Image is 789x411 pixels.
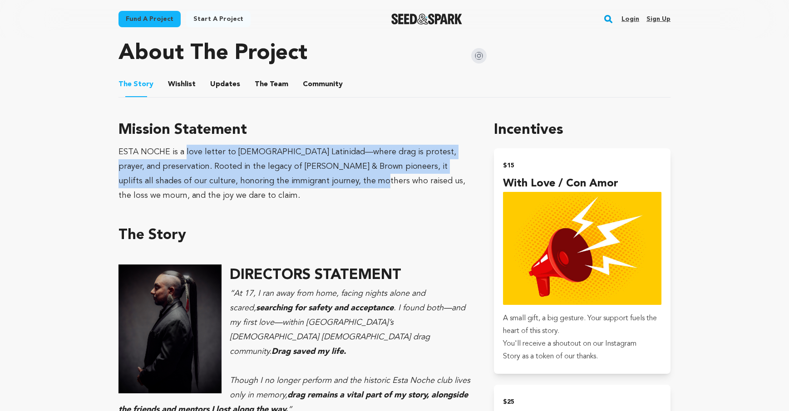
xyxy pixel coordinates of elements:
[118,145,472,203] div: ESTA NOCHE is a love letter to [DEMOGRAPHIC_DATA] Latinidad—where drag is protest, prayer, and pr...
[503,159,661,172] h2: $15
[621,12,639,26] a: Login
[118,79,132,90] span: The
[503,192,661,305] img: incentive
[118,11,181,27] a: Fund a project
[186,11,251,27] a: Start a project
[230,289,425,312] em: “At 17, I ran away from home, facing nights alone and scared,
[168,79,196,90] span: Wishlist
[210,79,240,90] span: Updates
[391,14,463,24] img: Seed&Spark Logo Dark Mode
[503,396,661,408] h2: $25
[503,338,661,363] p: You'll receive a shoutout on our Instagram Story as a token of our thanks.
[255,79,288,90] span: Team
[118,119,472,141] h3: Mission Statement
[118,79,153,90] span: Story
[230,377,470,399] em: Though I no longer perform and the historic Esta Noche club lives only in memory,
[646,12,671,26] a: Sign up
[256,304,394,312] em: searching for safety and acceptance
[503,312,661,338] p: A small gift, a big gesture. Your support fuels the heart of this story.
[118,43,307,64] h1: About The Project
[118,264,222,393] img: 1750026257-Reuben_color.JPG
[503,176,661,192] h4: With Love / Con Amor
[494,119,671,141] h1: Incentives
[230,268,401,283] strong: DIRECTORS STATEMENT
[303,79,343,90] span: Community
[391,14,463,24] a: Seed&Spark Homepage
[271,347,346,356] em: Drag saved my life.
[230,304,465,356] em: . I found both—and my first love—within [GEOGRAPHIC_DATA]’s [DEMOGRAPHIC_DATA] [DEMOGRAPHIC_DATA]...
[118,225,472,246] h3: The Story
[471,48,487,64] img: Seed&Spark Instagram Icon
[255,79,268,90] span: The
[494,148,671,374] button: $15 With Love / Con Amor incentive A small gift, a big gesture. Your support fuels the heart of t...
